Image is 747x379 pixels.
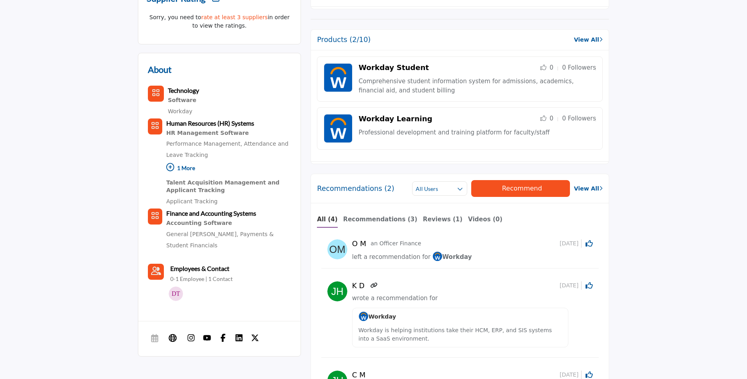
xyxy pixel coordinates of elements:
[371,281,378,290] a: Link of redirect to contact page
[468,216,502,223] b: Videos (0)
[550,64,554,71] span: 0
[343,216,418,223] b: Recommendations (3)
[574,184,603,193] a: View All
[251,334,259,342] img: X
[352,253,430,261] span: left a recommendation for
[166,209,256,217] b: Finance and Accounting Systems
[502,184,542,192] span: Recommend
[170,275,233,283] a: 0-1 Employee | 1 Contact
[166,231,238,237] a: General [PERSON_NAME],
[166,178,291,196] div: Comprehensive systems designed to identify, engage, and onboard top-tier educational professional...
[327,281,347,301] img: avtar-image
[550,115,554,122] span: 0
[203,334,211,342] img: YouTube
[432,252,472,262] a: imageWorkday
[371,239,421,248] p: an Officer Finance
[148,264,164,280] a: Link of redirect to contact page
[359,313,396,320] span: Workday
[170,265,229,272] b: Employees & Contact
[169,287,183,301] img: Donna T.
[166,231,274,249] a: Payments & Student Financials
[352,239,369,248] h5: O M
[166,198,218,205] a: Applicant Tracking
[317,36,371,44] h2: Products (2/10)
[352,281,369,290] h5: K D
[168,88,199,94] a: Technology
[586,282,593,289] i: Click to Rate this activity
[352,295,438,302] span: wrote a recommendation for
[432,253,472,261] span: Workday
[432,251,442,261] img: image
[235,334,243,342] img: LinkedIn
[359,114,432,123] a: Workday Learning
[170,264,229,273] a: Employees & Contact
[166,120,254,127] a: Human Resources (HR) Systems
[359,128,596,137] p: Professional development and training platform for faculty/staff
[168,86,199,94] b: Technology
[324,63,353,92] img: Product Logo
[187,334,195,342] img: Instagram
[423,216,462,223] b: Reviews (1)
[586,371,593,378] i: Click to Rate this activity
[201,14,267,20] a: rate at least 3 suppliers
[148,63,171,76] h2: About
[562,64,596,71] span: 0 Followers
[166,160,291,178] p: 1 More
[166,178,291,196] a: Talent Acquisition Management and Applicant Tracking
[148,264,164,280] button: Contact-Employee Icon
[412,181,467,196] button: All Users
[359,311,369,321] img: image
[168,95,199,106] div: Software solutions
[166,218,291,229] div: Reliable and sector-specific financial tools, crafted for managing educational budgets, transacti...
[560,239,581,248] span: [DATE]
[324,114,353,143] img: Product Logo
[560,281,581,290] span: [DATE]
[147,13,292,30] p: Sorry, you need to in order to view the ratings.
[574,36,603,44] a: View All
[166,140,242,147] a: Performance Management,
[471,180,570,197] button: Recommend
[359,326,562,343] p: Workday is helping institutions take their HCM, ERP, and SIS systems into a SaaS environment.
[166,119,254,127] b: Human Resources (HR) Systems
[317,184,394,193] h2: Recommendations (2)
[219,334,227,342] img: Facebook
[148,209,162,225] button: Category Icon
[168,108,192,114] a: Workday
[166,218,291,229] a: Accounting Software
[586,240,593,247] i: Click to Rate this activity
[166,128,291,138] div: Precision tools tailored for the educational sector, ensuring effective staffing, payroll, and be...
[168,95,199,106] a: Software
[166,128,291,138] a: HR Management Software
[166,211,256,217] a: Finance and Accounting Systems
[359,77,596,95] p: Comprehensive student information system for admissions, academics, financial aid, and student bi...
[327,239,347,259] img: avtar-image
[560,371,581,379] span: [DATE]
[416,185,438,193] h2: All Users
[359,63,429,72] a: Workday Student
[148,86,164,102] button: Category Icon
[317,216,337,223] b: All (4)
[562,115,596,122] span: 0 Followers
[148,118,162,134] button: Category Icon
[359,313,396,320] a: imageWorkday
